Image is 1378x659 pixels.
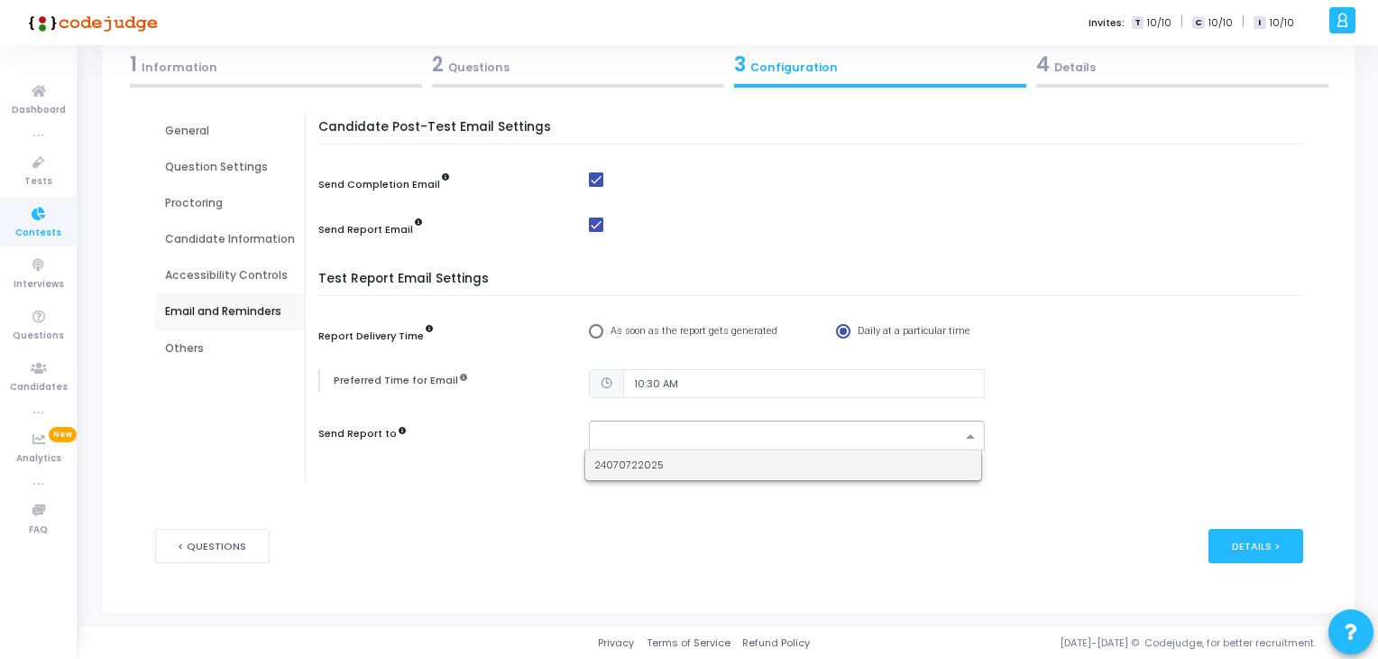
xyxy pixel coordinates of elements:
[623,369,985,399] input: Select time
[15,226,61,241] span: Contests
[12,103,66,118] span: Dashboard
[432,50,724,79] div: Questions
[318,177,449,192] label: Send Completion Email
[729,44,1031,93] a: 3Configuration
[850,324,970,339] span: Daily at a particular time
[124,44,427,93] a: 1Information
[16,451,61,467] span: Analytics
[165,123,295,139] div: General
[598,636,634,651] a: Privacy
[165,303,295,320] div: Email and Reminders
[647,636,730,651] a: Terms of Service
[734,51,746,79] span: 3
[130,50,422,79] div: Information
[1192,16,1204,30] span: C
[165,267,295,283] div: Accessibility Controls
[427,44,729,93] a: 2Questions
[318,329,433,344] label: Report Delivery Time
[1270,15,1294,31] span: 10/10
[1208,15,1233,31] span: 10/10
[130,51,137,79] span: 1
[594,458,664,472] span: 24070722025
[24,174,52,190] span: Tests
[165,340,295,357] div: Others
[810,636,1355,651] div: [DATE]-[DATE] © Codejudge, for better recruitment.
[165,159,295,175] div: Question Settings
[1132,16,1144,30] span: T
[1036,50,1328,79] div: Details
[742,636,810,651] a: Refund Policy
[1031,44,1333,93] a: 4Details
[1242,13,1245,32] span: |
[23,5,158,41] img: logo
[334,373,468,388] label: Preferred Time for Email
[165,195,295,211] div: Proctoring
[318,426,407,441] label: Send Report to
[734,50,1026,79] div: Configuration
[10,380,68,395] span: Candidates
[584,450,982,481] ng-dropdown-panel: Options list
[603,324,777,339] span: As soon as the report gets generated
[49,427,77,442] span: New
[165,231,295,247] div: Candidate Information
[1180,13,1183,32] span: |
[14,277,64,292] span: Interviews
[318,272,1312,297] h5: Test Report Email Settings
[29,523,48,538] span: FAQ
[13,329,64,344] span: Questions
[1208,529,1303,562] div: Details >
[1147,15,1171,31] span: 10/10
[318,222,422,237] label: Send Report Email
[1089,15,1125,31] label: Invites:
[1036,51,1050,79] span: 4
[155,529,271,562] button: < Questions
[318,120,1312,145] h5: Candidate Post-Test Email Settings
[1254,16,1265,30] span: I
[432,51,444,79] span: 2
